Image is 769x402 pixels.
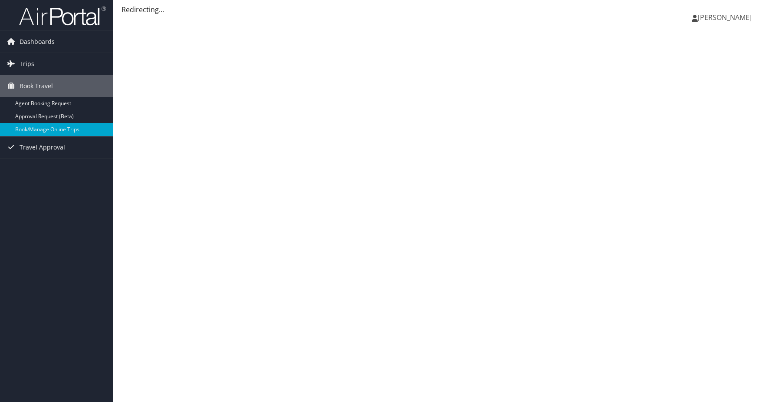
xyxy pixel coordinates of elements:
span: Trips [20,53,34,75]
a: [PERSON_NAME] [692,4,760,30]
span: Dashboards [20,31,55,53]
span: [PERSON_NAME] [698,13,752,22]
span: Travel Approval [20,136,65,158]
div: Redirecting... [122,4,760,15]
span: Book Travel [20,75,53,97]
img: airportal-logo.png [19,6,106,26]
